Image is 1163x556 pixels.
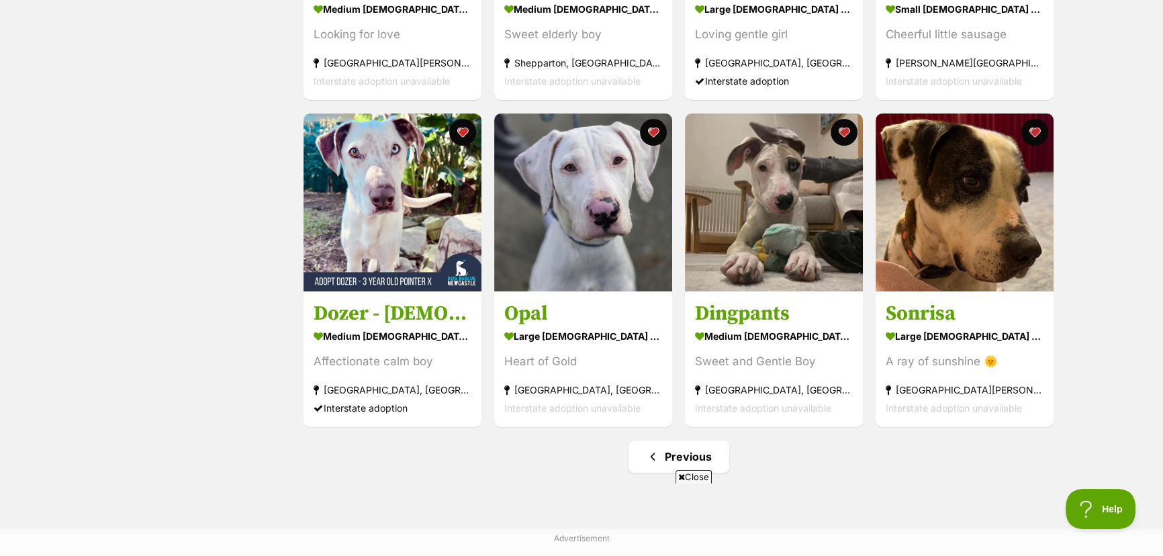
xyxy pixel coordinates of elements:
div: Affectionate calm boy [314,353,471,371]
div: [GEOGRAPHIC_DATA], [GEOGRAPHIC_DATA] [695,381,853,399]
a: Opal large [DEMOGRAPHIC_DATA] Dog Heart of Gold [GEOGRAPHIC_DATA], [GEOGRAPHIC_DATA] Interstate a... [494,291,672,427]
span: Close [676,470,712,483]
div: medium [DEMOGRAPHIC_DATA] Dog [314,326,471,346]
div: [GEOGRAPHIC_DATA][PERSON_NAME][GEOGRAPHIC_DATA] [314,54,471,73]
div: Looking for love [314,26,471,44]
button: favourite [1021,119,1048,146]
div: Heart of Gold [504,353,662,371]
div: [GEOGRAPHIC_DATA], [GEOGRAPHIC_DATA] [504,381,662,399]
a: Sonrisa large [DEMOGRAPHIC_DATA] Dog A ray of sunshine 🌞 [GEOGRAPHIC_DATA][PERSON_NAME][GEOGRAPHI... [876,291,1054,427]
div: A ray of sunshine 🌞 [886,353,1043,371]
div: Sweet elderly boy [504,26,662,44]
span: Interstate adoption unavailable [886,402,1022,414]
h3: Dozer - [DEMOGRAPHIC_DATA] Pointer X [314,301,471,326]
img: Sonrisa [876,113,1054,291]
div: Interstate adoption [314,399,471,417]
div: [PERSON_NAME][GEOGRAPHIC_DATA], [GEOGRAPHIC_DATA] [886,54,1043,73]
iframe: Help Scout Beacon - Open [1066,489,1136,529]
span: Interstate adoption unavailable [886,76,1022,87]
div: Loving gentle girl [695,26,853,44]
a: Dingpants medium [DEMOGRAPHIC_DATA] Dog Sweet and Gentle Boy [GEOGRAPHIC_DATA], [GEOGRAPHIC_DATA]... [685,291,863,427]
span: Interstate adoption unavailable [504,76,641,87]
div: Shepparton, [GEOGRAPHIC_DATA] [504,54,662,73]
div: large [DEMOGRAPHIC_DATA] Dog [504,326,662,346]
nav: Pagination [302,441,1055,473]
h3: Opal [504,301,662,326]
button: favourite [640,119,667,146]
iframe: Advertisement [256,489,907,549]
div: [GEOGRAPHIC_DATA], [GEOGRAPHIC_DATA] [314,381,471,399]
h3: Sonrisa [886,301,1043,326]
div: [GEOGRAPHIC_DATA], [GEOGRAPHIC_DATA] [695,54,853,73]
a: Previous page [629,441,729,473]
div: [GEOGRAPHIC_DATA][PERSON_NAME][GEOGRAPHIC_DATA] [886,381,1043,399]
a: Dozer - [DEMOGRAPHIC_DATA] Pointer X medium [DEMOGRAPHIC_DATA] Dog Affectionate calm boy [GEOGRAP... [304,291,481,427]
span: Interstate adoption unavailable [504,402,641,414]
div: medium [DEMOGRAPHIC_DATA] Dog [695,326,853,346]
div: large [DEMOGRAPHIC_DATA] Dog [886,326,1043,346]
h3: Dingpants [695,301,853,326]
img: Dingpants [685,113,863,291]
span: Interstate adoption unavailable [314,76,450,87]
button: favourite [831,119,857,146]
img: Dozer - 3 Year Old Pointer X [304,113,481,291]
button: favourite [449,119,476,146]
img: Opal [494,113,672,291]
div: Cheerful little sausage [886,26,1043,44]
span: Interstate adoption unavailable [695,402,831,414]
div: Sweet and Gentle Boy [695,353,853,371]
div: Interstate adoption [695,73,853,91]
